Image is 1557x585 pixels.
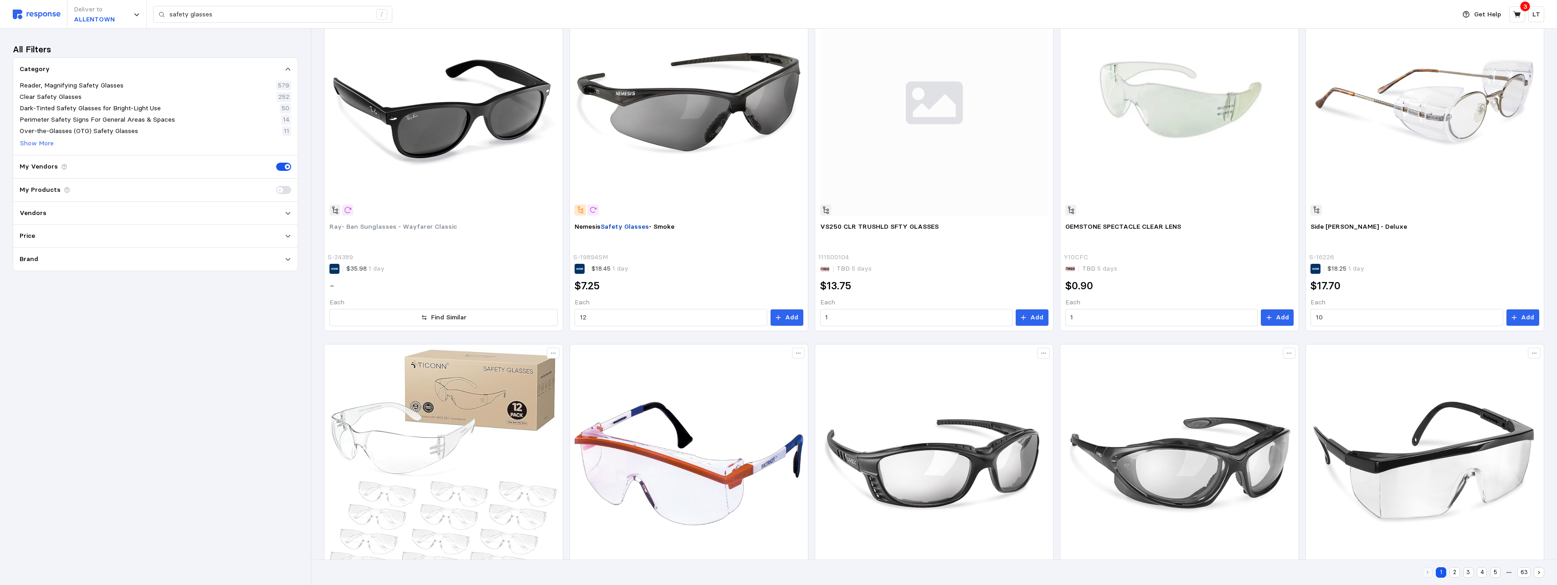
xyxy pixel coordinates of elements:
[1095,264,1117,272] span: 5 days
[20,103,161,113] p: Dark-Tinted Safety Glasses for Bright-Light Use
[283,115,289,125] p: 14
[329,279,334,293] h2: -
[20,115,175,125] p: Perimeter Safety Signs For General Areas & Spaces
[785,313,798,323] p: Add
[1065,222,1181,231] span: GEMSTONE SPECTACLE CLEAR LENS
[346,264,385,274] p: $35.98
[771,309,803,326] button: Add
[1490,567,1500,578] button: 5
[850,264,872,272] span: 5 days
[1016,309,1048,326] button: Add
[1082,264,1117,274] p: TBD
[575,222,601,231] span: Nemesis
[580,309,762,326] input: Qty
[20,208,46,218] p: Vendors
[1521,313,1534,323] p: Add
[818,252,849,262] p: 111500104
[20,92,82,102] p: Clear Safety Glasses
[1065,279,1093,293] h2: $0.90
[1310,279,1341,293] h2: $17.70
[13,10,61,19] img: svg%3e
[1064,252,1088,262] p: Y10CFC
[1261,309,1294,326] button: Add
[74,5,115,15] p: Deliver to
[282,103,289,113] p: 50
[376,9,387,20] div: /
[1436,567,1446,578] button: 1
[278,81,289,91] p: 579
[329,309,558,326] button: Find Similar
[1310,298,1539,308] p: Each
[820,279,851,293] h2: $13.75
[1457,6,1506,23] button: Get Help
[575,279,600,293] h2: $7.25
[74,15,115,25] p: ALLENTOWN
[329,298,558,308] p: Each
[284,126,289,136] p: 11
[1346,264,1364,272] span: 1 day
[170,6,371,23] input: Search for a product name or SKU
[1528,6,1544,22] button: LT
[20,64,50,74] p: Category
[1030,313,1043,323] p: Add
[820,349,1048,578] img: S-20722BL-C
[1065,298,1294,308] p: Each
[20,126,138,136] p: Over-the-Glasses (OTG) Safety Glasses
[328,252,353,262] p: S-24389
[611,264,628,272] span: 1 day
[1310,222,1407,231] span: Side [PERSON_NAME] - Deluxe
[1463,567,1474,578] button: 3
[1316,309,1498,326] input: Qty
[1070,309,1252,326] input: Qty
[20,231,35,241] p: Price
[20,162,58,172] p: My Vendors
[367,264,385,272] span: 1 day
[1309,252,1334,262] p: S-16226
[329,349,558,578] img: 61neRGfI2zL._AC_SX569_.jpg
[591,264,628,274] p: $18.45
[20,185,61,195] p: My Products
[1065,349,1294,578] img: S-19892
[431,313,467,323] p: Find Similar
[575,349,803,578] img: s0458573_sc7
[1449,567,1460,578] button: 2
[20,81,123,91] p: Reader, Magnifying Safety Glasses
[20,138,54,149] button: Show More
[278,92,289,102] p: 252
[649,222,674,231] span: - Smoke
[837,264,872,274] p: TBD
[1310,349,1539,578] img: S-5685
[1474,10,1501,20] p: Get Help
[20,254,38,264] p: Brand
[329,222,457,231] span: Ray- Ban Sunglasses - Wayfarer Classic
[601,222,649,231] mark: Safety Glasses
[575,298,803,308] p: Each
[1517,567,1531,578] button: 63
[13,43,51,56] h3: All Filters
[825,309,1007,326] input: Qty
[1523,1,1527,11] p: 3
[1327,264,1364,274] p: $18.25
[820,222,939,231] span: VS250 CLR TRUSHLD SFTY GLASSES
[1477,567,1487,578] button: 4
[1506,309,1539,326] button: Add
[1276,313,1289,323] p: Add
[573,252,608,262] p: S-19894SM
[1532,10,1540,20] p: LT
[820,298,1048,308] p: Each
